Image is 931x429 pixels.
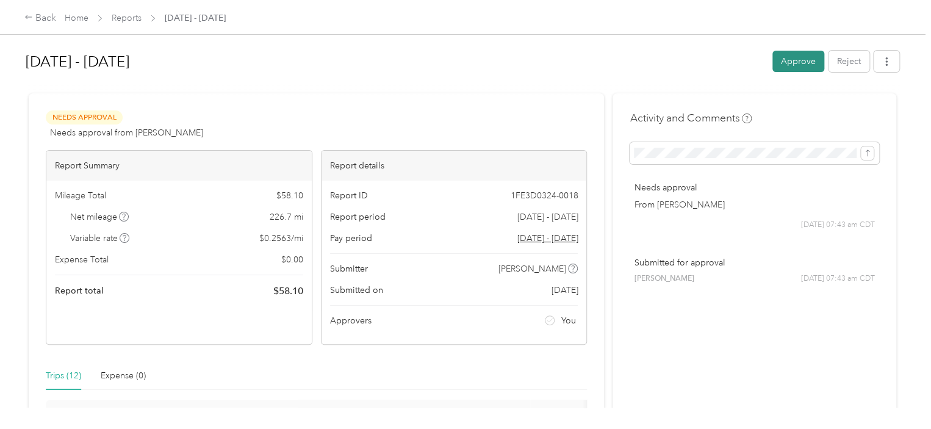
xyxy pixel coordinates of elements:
div: Expense (0) [101,369,146,383]
iframe: Everlance-gr Chat Button Frame [863,361,931,429]
span: $ 0.2563 / mi [259,232,303,245]
a: Home [65,13,88,23]
span: 1FE3D0324-0018 [510,189,578,202]
span: $ 58.10 [276,189,303,202]
span: Approvers [330,314,372,327]
span: [DATE] - [DATE] [165,12,226,24]
span: You [561,314,576,327]
div: Back [24,11,56,26]
div: Trips (12) [46,369,81,383]
span: Needs approval from [PERSON_NAME] [50,126,203,139]
a: Reports [112,13,142,23]
span: Report total [55,284,104,297]
span: Report period [330,211,386,223]
button: Approve [772,51,824,72]
span: Expense Total [55,253,109,266]
span: [PERSON_NAME] [634,273,694,284]
span: 226.7 mi [270,211,303,223]
span: $ 58.10 [273,284,303,298]
span: [PERSON_NAME] [498,262,566,275]
span: Go to pay period [517,232,578,245]
span: Report ID [330,189,368,202]
div: Report details [322,151,587,181]
button: Reject [829,51,869,72]
h1: Aug 1 - 31, 2025 [26,47,764,76]
h4: Activity and Comments [630,110,752,126]
p: From [PERSON_NAME] [634,198,875,211]
span: $ 0.00 [281,253,303,266]
span: [DATE] [551,284,578,297]
span: [DATE] - [DATE] [517,211,578,223]
p: Needs approval [634,181,875,194]
span: [DATE] 07:43 am CDT [801,220,875,231]
span: Needs Approval [46,110,123,124]
span: Submitted on [330,284,383,297]
span: Variable rate [70,232,130,245]
span: Pay period [330,232,372,245]
span: Submitter [330,262,368,275]
span: Net mileage [70,211,129,223]
span: Mileage Total [55,189,106,202]
span: [DATE] 07:43 am CDT [801,273,875,284]
p: Submitted for approval [634,256,875,269]
div: Report Summary [46,151,312,181]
